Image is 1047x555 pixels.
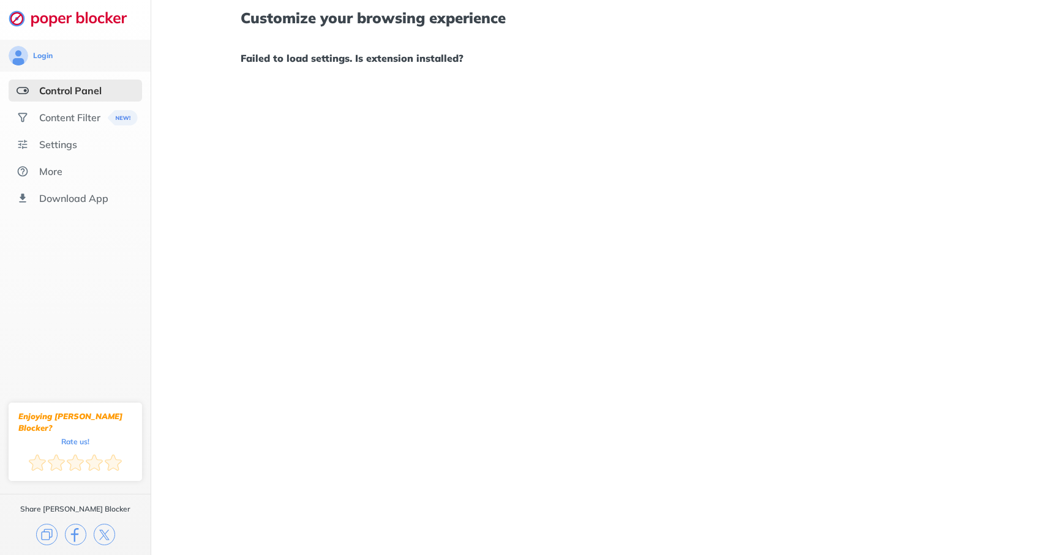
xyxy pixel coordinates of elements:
[108,110,138,125] img: menuBanner.svg
[61,439,89,444] div: Rate us!
[9,10,140,27] img: logo-webpage.svg
[36,524,58,545] img: copy.svg
[39,165,62,177] div: More
[17,165,29,177] img: about.svg
[17,111,29,124] img: social.svg
[39,138,77,151] div: Settings
[241,50,957,66] h1: Failed to load settings. Is extension installed?
[17,138,29,151] img: settings.svg
[17,192,29,204] img: download-app.svg
[33,51,53,61] div: Login
[18,411,132,434] div: Enjoying [PERSON_NAME] Blocker?
[20,504,130,514] div: Share [PERSON_NAME] Blocker
[17,84,29,97] img: features-selected.svg
[39,84,102,97] div: Control Panel
[39,192,108,204] div: Download App
[65,524,86,545] img: facebook.svg
[241,10,957,26] h1: Customize your browsing experience
[9,46,28,65] img: avatar.svg
[94,524,115,545] img: x.svg
[39,111,100,124] div: Content Filter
